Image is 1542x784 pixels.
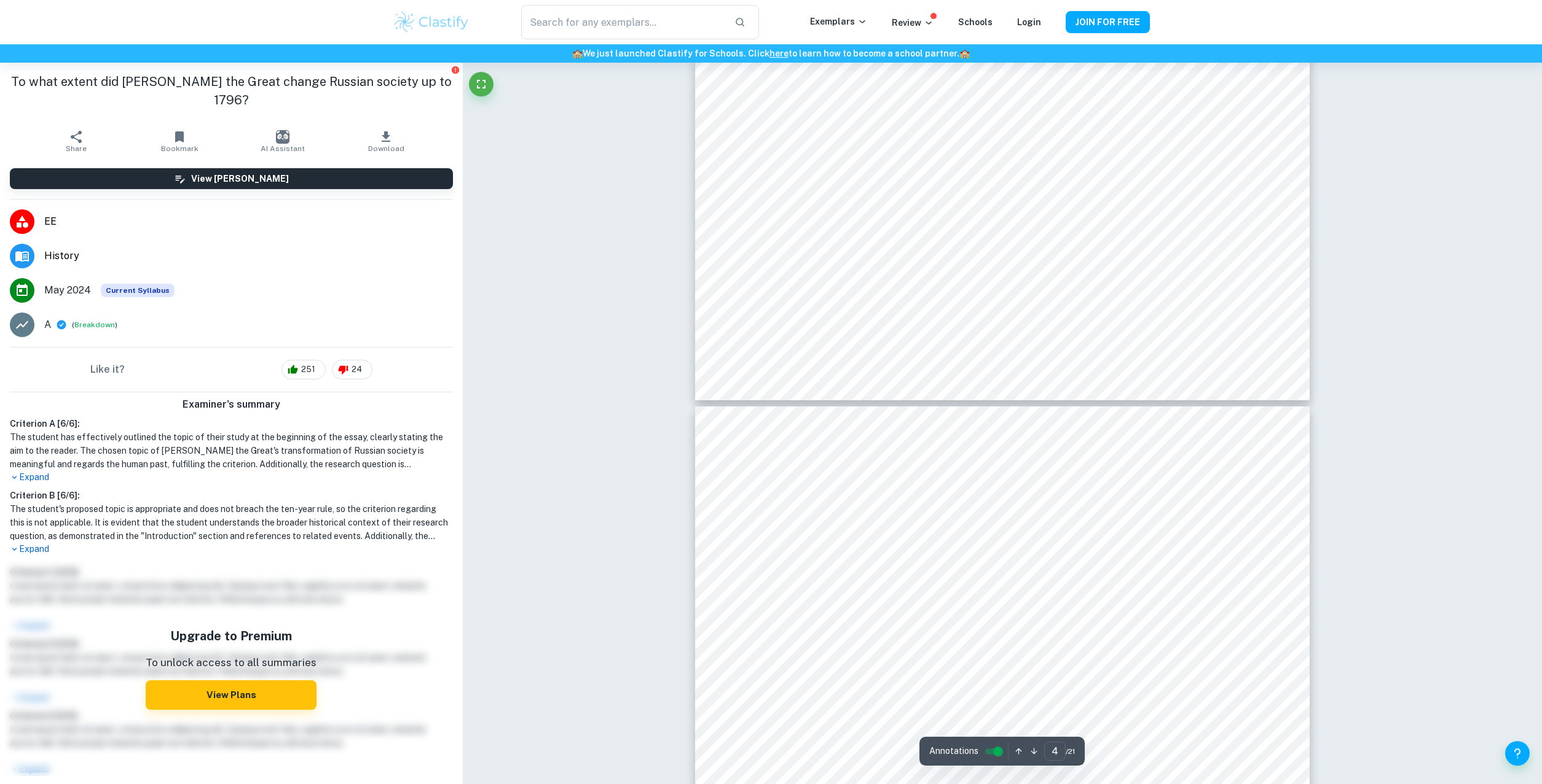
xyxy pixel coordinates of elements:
button: Report issue [451,65,460,74]
a: Login [1017,17,1041,27]
span: EE [44,214,453,229]
div: 251 [281,360,326,379]
p: Exemplars [810,15,867,28]
button: Bookmark [128,124,231,158]
h6: We just launched Clastify for Schools. Click to learn how to become a school partner. [2,47,1540,60]
span: May 2024 [44,283,91,298]
h6: Like it? [90,362,125,377]
button: Share [25,124,128,158]
span: Annotations [929,745,978,758]
h6: View [PERSON_NAME] [191,172,289,185]
span: Bookmark [161,144,199,153]
p: To unlock access to all summaries [146,655,317,671]
p: Expand [10,471,453,484]
div: 24 [332,360,372,379]
span: 251 [294,363,322,376]
a: Schools [958,17,993,27]
button: AI Assistant [231,124,334,158]
a: here [769,49,789,58]
p: Review [892,16,934,29]
div: This exemplar is based on the current syllabus. Feel free to refer to it for inspiration/ideas wh... [101,284,175,297]
button: JOIN FOR FREE [1066,11,1150,33]
button: View Plans [146,680,317,710]
h5: Upgrade to Premium [146,627,317,645]
button: Breakdown [74,319,115,330]
h6: Criterion A [ 6 / 6 ]: [10,417,453,430]
h6: Examiner's summary [5,397,458,412]
span: History [44,249,453,263]
button: Help and Feedback [1505,741,1530,766]
p: A [44,317,51,332]
span: Download [368,144,404,153]
span: 24 [345,363,369,376]
span: Share [66,144,87,153]
p: Expand [10,543,453,556]
button: Download [334,124,438,158]
span: Current Syllabus [101,284,175,297]
h6: Criterion B [ 6 / 6 ]: [10,489,453,502]
span: ( ) [72,319,117,331]
h1: The student has effectively outlined the topic of their study at the beginning of the essay, clea... [10,430,453,471]
input: Search for any exemplars... [521,5,724,39]
h1: The student's proposed topic is appropriate and does not breach the ten-year rule, so the criteri... [10,502,453,543]
button: Fullscreen [469,72,494,96]
span: 🏫 [572,49,583,58]
span: 🏫 [959,49,970,58]
img: Clastify logo [393,10,471,34]
h1: To what extent did [PERSON_NAME] the Great change Russian society up to 1796? [10,72,453,109]
span: / 21 [1066,746,1075,757]
span: AI Assistant [261,144,305,153]
button: View [PERSON_NAME] [10,168,453,189]
img: AI Assistant [276,130,289,144]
